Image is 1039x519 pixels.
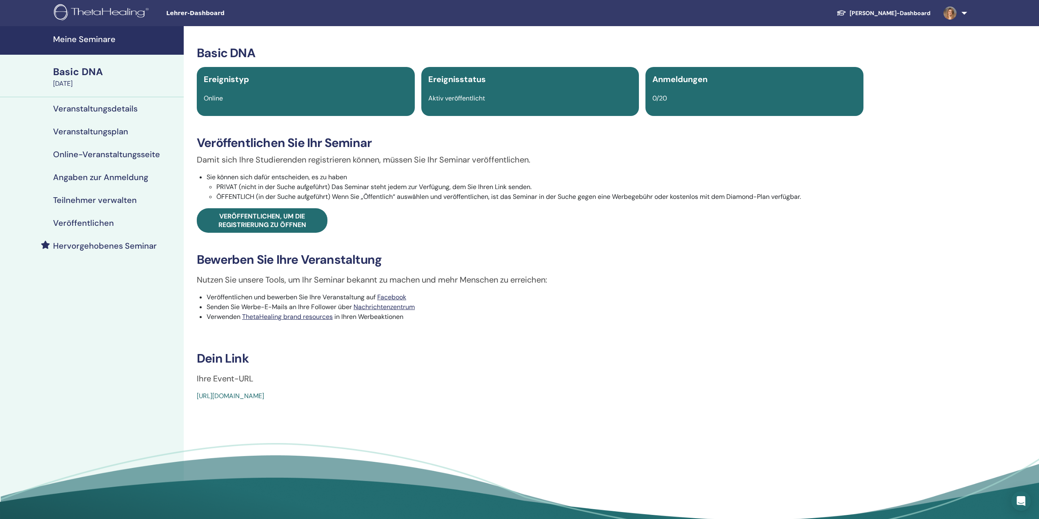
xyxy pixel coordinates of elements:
[53,127,128,136] h4: Veranstaltungsplan
[53,195,137,205] h4: Teilnehmer verwalten
[216,182,863,192] li: PRIVAT (nicht in der Suche aufgeführt) Das Seminar steht jedem zur Verfügung, dem Sie Ihren Link ...
[53,104,138,114] h4: Veranstaltungsdetails
[204,94,223,102] span: Online
[197,208,327,233] a: Veröffentlichen, um die Registrierung zu öffnen
[197,351,863,366] h3: Dein Link
[428,94,485,102] span: Aktiv veröffentlicht
[53,241,157,251] h4: Hervorgehobenes Seminar
[428,74,486,85] span: Ereignisstatus
[53,65,179,79] div: Basic DNA
[166,9,289,18] span: Lehrer-Dashboard
[354,303,415,311] a: Nachrichtenzentrum
[53,172,148,182] h4: Angaben zur Anmeldung
[204,74,249,85] span: Ereignistyp
[943,7,957,20] img: default.jpg
[53,34,179,44] h4: Meine Seminare
[216,192,863,202] li: ÖFFENTLICH (in der Suche aufgeführt) Wenn Sie „Öffentlich“ auswählen und veröffentlichen, ist das...
[48,65,184,89] a: Basic DNA[DATE]
[242,312,333,321] a: ThetaHealing brand resources
[207,302,863,312] li: Senden Sie Werbe-E-Mails an Ihre Follower über
[837,9,846,16] img: graduation-cap-white.svg
[1011,491,1031,511] div: Open Intercom Messenger
[54,4,151,22] img: logo.png
[197,392,264,400] a: [URL][DOMAIN_NAME]
[218,212,306,229] span: Veröffentlichen, um die Registrierung zu öffnen
[197,274,863,286] p: Nutzen Sie unsere Tools, um Ihr Seminar bekannt zu machen und mehr Menschen zu erreichen:
[197,252,863,267] h3: Bewerben Sie Ihre Veranstaltung
[207,172,863,202] li: Sie können sich dafür entscheiden, es zu haben
[197,372,863,385] p: Ihre Event-URL
[377,293,406,301] a: Facebook
[652,94,667,102] span: 0/20
[197,46,863,60] h3: Basic DNA
[53,218,114,228] h4: Veröffentlichen
[207,292,863,302] li: Veröffentlichen und bewerben Sie Ihre Veranstaltung auf
[53,79,179,89] div: [DATE]
[53,149,160,159] h4: Online-Veranstaltungsseite
[197,136,863,150] h3: Veröffentlichen Sie Ihr Seminar
[197,154,863,166] p: Damit sich Ihre Studierenden registrieren können, müssen Sie Ihr Seminar veröffentlichen.
[652,74,707,85] span: Anmeldungen
[207,312,863,322] li: Verwenden in Ihren Werbeaktionen
[830,6,937,21] a: [PERSON_NAME]-Dashboard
